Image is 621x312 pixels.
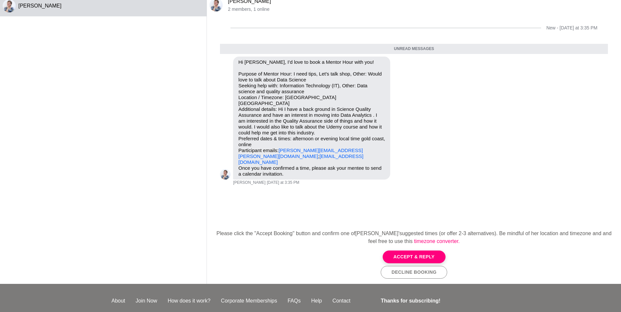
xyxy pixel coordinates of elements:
span: [PERSON_NAME] [233,180,265,185]
p: 2 members , 1 online [228,7,618,12]
p: Hi [PERSON_NAME], I'd love to book a Mentor Hour with you! [238,59,385,65]
p: Once you have confirmed a time, please ask your mentee to send a calendar invitation. [238,165,385,177]
div: New - [DATE] at 3:35 PM [546,25,597,31]
a: Help [306,297,327,305]
a: Corporate Memberships [216,297,283,305]
p: Purpose of Mentor Hour: I need tips, Let's talk shop, Other: Would love to talk about Data Scienc... [238,71,385,165]
button: Accept & Reply [383,251,446,263]
h4: Thanks for subscribing! [381,297,505,305]
button: Decline Booking [381,266,447,279]
a: FAQs [282,297,306,305]
img: T [220,169,230,180]
span: [PERSON_NAME] [18,3,62,9]
a: [EMAIL_ADDRESS][DOMAIN_NAME] [238,153,363,165]
a: How does it work? [162,297,216,305]
a: About [106,297,131,305]
a: Join Now [130,297,162,305]
div: Unread messages [220,44,608,54]
a: [PERSON_NAME][EMAIL_ADDRESS][PERSON_NAME][DOMAIN_NAME] [238,147,363,159]
div: Please click the "Accept Booking" button and confirm one of [PERSON_NAME]' suggested times (or of... [212,230,616,245]
time: 2025-08-18T10:05:28.784Z [267,180,299,185]
a: Contact [327,297,356,305]
div: Tracy Travis [220,169,230,180]
a: timezone converter. [414,238,460,244]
